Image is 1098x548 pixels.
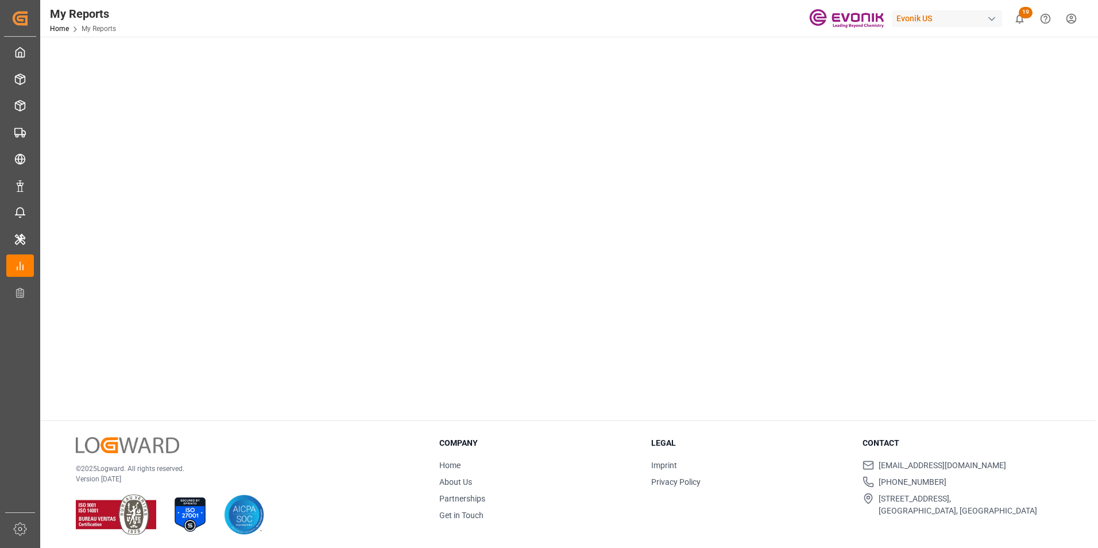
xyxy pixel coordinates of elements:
p: Version [DATE] [76,474,411,484]
h3: Company [439,437,637,449]
a: Get in Touch [439,511,484,520]
a: Partnerships [439,494,485,503]
button: show 19 new notifications [1007,6,1033,32]
span: [PHONE_NUMBER] [879,476,946,488]
a: About Us [439,477,472,487]
div: Evonik US [892,10,1002,27]
a: Privacy Policy [651,477,701,487]
a: Imprint [651,461,677,470]
img: Logward Logo [76,437,179,454]
a: Home [50,25,69,33]
span: 19 [1019,7,1033,18]
button: Evonik US [892,7,1007,29]
img: ISO 9001 & ISO 14001 Certification [76,495,156,535]
a: Home [439,461,461,470]
img: AICPA SOC [224,495,264,535]
div: My Reports [50,5,116,22]
h3: Contact [863,437,1060,449]
img: Evonik-brand-mark-Deep-Purple-RGB.jpeg_1700498283.jpeg [809,9,884,29]
button: Help Center [1033,6,1058,32]
span: [STREET_ADDRESS], [GEOGRAPHIC_DATA], [GEOGRAPHIC_DATA] [879,493,1037,517]
img: ISO 27001 Certification [170,495,210,535]
h3: Legal [651,437,849,449]
p: © 2025 Logward. All rights reserved. [76,464,411,474]
span: [EMAIL_ADDRESS][DOMAIN_NAME] [879,460,1006,472]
